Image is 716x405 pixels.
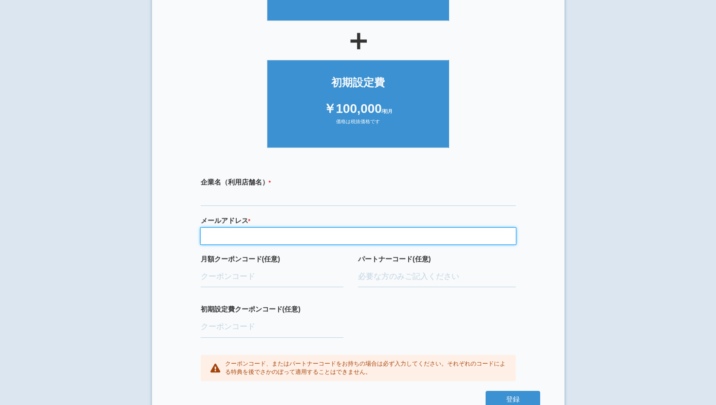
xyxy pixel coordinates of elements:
p: クーポンコード、またはパートナーコードをお持ちの場合は必ず入力してください。それぞれのコードによる特典を後でさかのぼって適用することはできません。 [225,360,506,376]
input: クーポンコード [201,316,344,338]
label: 初期設定費クーポンコード(任意) [201,304,344,314]
label: 月額クーポンコード(任意) [201,254,344,264]
div: ￥100,000 [277,100,439,118]
label: 企業名（利用店舗名） [201,177,516,187]
label: メールアドレス [201,216,516,225]
input: 必要な方のみご記入ください [358,266,516,288]
div: 価格は税抜価格です [277,118,439,133]
span: /初月 [382,109,393,114]
label: パートナーコード(任意) [358,254,516,264]
div: 初期設定費 [277,75,439,90]
input: クーポンコード [201,266,344,288]
div: ＋ [176,26,540,55]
